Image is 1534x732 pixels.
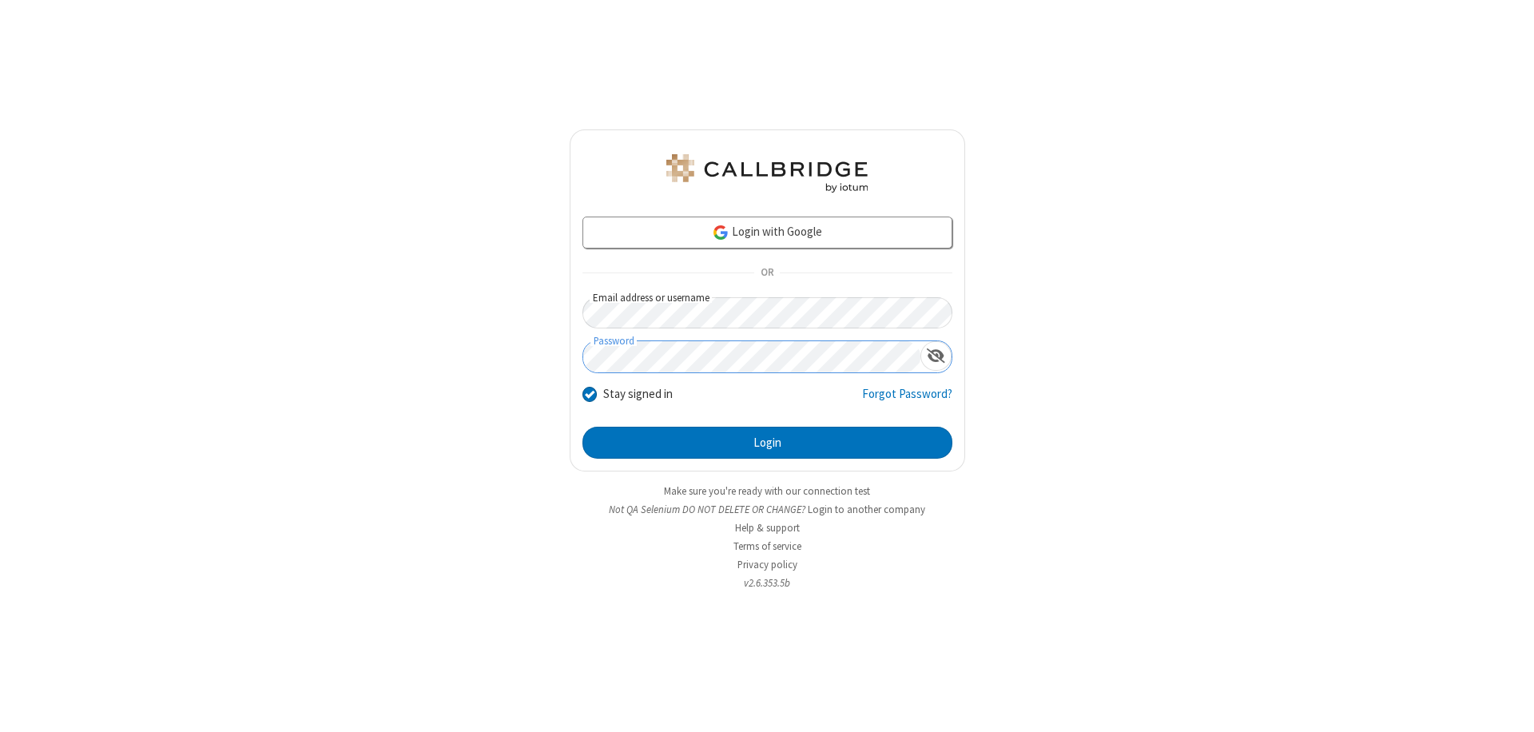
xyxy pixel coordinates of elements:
a: Forgot Password? [862,385,952,416]
img: QA Selenium DO NOT DELETE OR CHANGE [663,154,871,193]
a: Make sure you're ready with our connection test [664,484,870,498]
input: Email address or username [582,297,952,328]
a: Privacy policy [737,558,797,571]
li: v2.6.353.5b [570,575,965,591]
button: Login to another company [808,502,925,517]
a: Terms of service [733,539,801,553]
div: Show password [920,341,952,371]
a: Login with Google [582,217,952,249]
img: google-icon.png [712,224,729,241]
a: Help & support [735,521,800,535]
label: Stay signed in [603,385,673,404]
li: Not QA Selenium DO NOT DELETE OR CHANGE? [570,502,965,517]
span: OR [754,262,780,284]
button: Login [582,427,952,459]
input: Password [583,341,920,372]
